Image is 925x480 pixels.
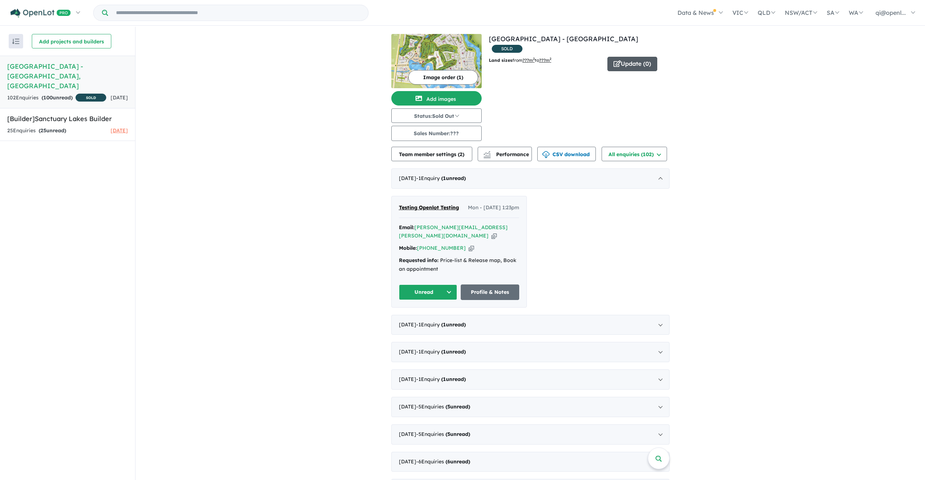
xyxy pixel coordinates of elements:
span: - 5 Enquir ies [416,403,470,410]
p: from [489,57,602,64]
img: line-chart.svg [483,151,490,155]
sup: 2 [533,57,535,61]
button: Update (0) [607,57,657,71]
span: [DATE] [111,94,128,101]
button: Sales Number:??? [391,126,482,141]
img: download icon [542,151,550,158]
span: 5 [447,431,450,437]
strong: ( unread) [441,321,466,328]
button: Unread [399,284,457,300]
strong: Requested info: [399,257,439,263]
button: CSV download [537,147,596,161]
span: - 6 Enquir ies [416,458,470,465]
a: [PERSON_NAME][EMAIL_ADDRESS][PERSON_NAME][DOMAIN_NAME] [399,224,508,239]
strong: Email: [399,224,414,231]
strong: ( unread) [446,458,470,465]
div: 102 Enquir ies [7,94,106,103]
span: - 1 Enquir y [416,348,466,355]
span: qi@openl... [875,9,906,16]
strong: ( unread) [39,127,66,134]
span: - 5 Enquir ies [416,431,470,437]
a: Testing Openlot Testing [399,203,459,212]
strong: ( unread) [446,431,470,437]
div: [DATE] [391,342,670,362]
span: 2 [460,151,462,158]
div: Price-list & Release map, Book an appointment [399,256,519,274]
span: 100 [43,94,53,101]
button: Copy [469,244,474,252]
span: - 1 Enquir y [416,175,466,181]
u: ??? m [522,57,535,63]
span: Performance [485,151,529,158]
span: 1 [443,348,446,355]
h5: [GEOGRAPHIC_DATA] - [GEOGRAPHIC_DATA] , [GEOGRAPHIC_DATA] [7,61,128,91]
strong: ( unread) [446,403,470,410]
div: [DATE] [391,168,670,189]
button: Add images [391,91,482,106]
a: [GEOGRAPHIC_DATA] - [GEOGRAPHIC_DATA] [489,35,638,43]
span: to [535,57,551,63]
div: [DATE] [391,315,670,335]
button: Add projects and builders [32,34,111,48]
img: Sanctuary Lakes Estate - Point Cook [391,34,482,88]
span: SOLD [492,45,522,53]
button: Status:Sold Out [391,108,482,123]
span: 6 [447,458,450,465]
span: 25 [40,127,46,134]
span: 1 [443,321,446,328]
span: SOLD [76,94,106,102]
strong: ( unread) [42,94,73,101]
div: [DATE] [391,424,670,445]
strong: Mobile: [399,245,417,251]
div: [DATE] [391,452,670,472]
button: Copy [491,232,497,240]
div: 25 Enquir ies [7,127,66,135]
strong: ( unread) [441,348,466,355]
b: Land sizes [489,57,512,63]
div: [DATE] [391,369,670,390]
span: - 1 Enquir y [416,376,466,382]
span: 5 [447,403,450,410]
button: Team member settings (2) [391,147,472,161]
a: [PHONE_NUMBER] [417,245,466,251]
strong: ( unread) [441,175,466,181]
button: All enquiries (102) [602,147,667,161]
div: [DATE] [391,397,670,417]
button: Performance [478,147,532,161]
span: 1 [443,376,446,382]
h5: [Builder] Sanctuary Lakes Builder [7,114,128,124]
button: Image order (1) [408,70,478,85]
span: - 1 Enquir y [416,321,466,328]
span: [DATE] [111,127,128,134]
input: Try estate name, suburb, builder or developer [109,5,367,21]
u: ???m [539,57,551,63]
img: sort.svg [12,39,20,44]
img: bar-chart.svg [483,153,491,158]
a: Profile & Notes [461,284,519,300]
strong: ( unread) [441,376,466,382]
span: Mon - [DATE] 1:23pm [468,203,519,212]
span: 1 [443,175,446,181]
span: Testing Openlot Testing [399,204,459,211]
sup: 2 [550,57,551,61]
img: Openlot PRO Logo White [10,9,71,18]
